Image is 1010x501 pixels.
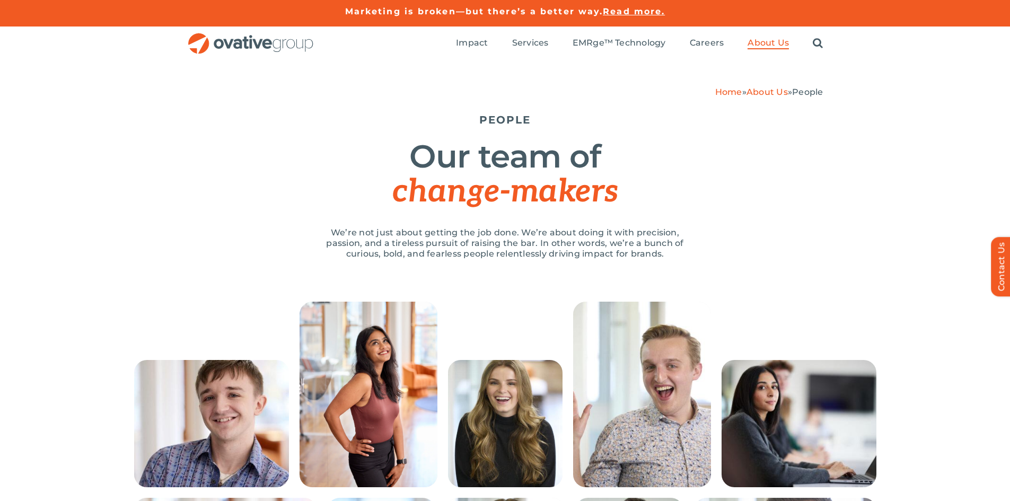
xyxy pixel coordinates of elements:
p: We’re not just about getting the job done. We’re about doing it with precision, passion, and a ti... [314,227,696,259]
a: EMRge™ Technology [573,38,666,49]
span: Services [512,38,549,48]
a: Home [715,87,742,97]
span: Careers [690,38,724,48]
h1: Our team of [187,139,823,209]
a: Impact [456,38,488,49]
a: Read more. [603,6,665,16]
img: 240613_Ovative Group_Portrait14945 (1) [300,302,437,487]
a: Search [813,38,823,49]
a: OG_Full_horizontal_RGB [187,32,314,42]
img: People – Collage McCrossen [573,302,711,487]
img: People – Collage Ethan [134,360,289,487]
span: About Us [748,38,789,48]
img: People – Collage Lauren [448,360,563,487]
a: Marketing is broken—but there’s a better way. [345,6,603,16]
span: People [792,87,823,97]
span: EMRge™ Technology [573,38,666,48]
img: People – Collage Trushna [722,360,876,487]
span: change-makers [392,173,617,211]
a: Services [512,38,549,49]
span: » » [715,87,823,97]
nav: Menu [456,27,823,60]
h5: PEOPLE [187,113,823,126]
a: About Us [746,87,788,97]
a: About Us [748,38,789,49]
a: Careers [690,38,724,49]
span: Impact [456,38,488,48]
